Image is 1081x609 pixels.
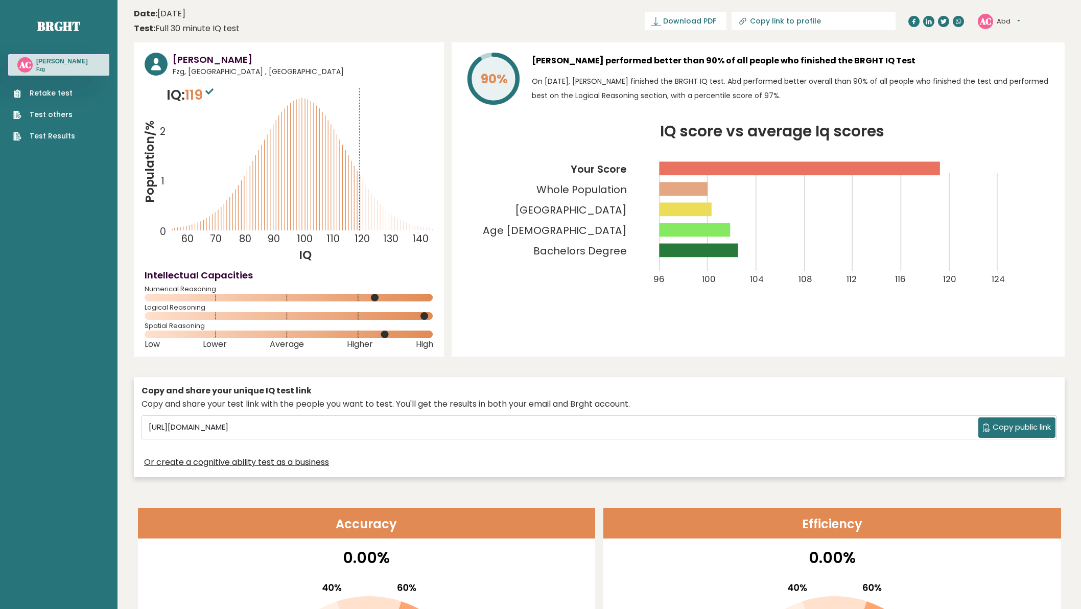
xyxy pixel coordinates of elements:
[270,342,304,346] span: Average
[702,273,716,285] tspan: 100
[173,66,433,77] span: Fzg, [GEOGRAPHIC_DATA] , [GEOGRAPHIC_DATA]
[134,8,185,20] time: [DATE]
[36,66,88,73] p: Fzg
[37,18,80,34] a: Brght
[268,232,280,246] tspan: 90
[297,232,313,246] tspan: 100
[239,232,251,246] tspan: 80
[145,306,433,310] span: Logical Reasoning
[355,232,370,246] tspan: 120
[138,508,596,538] header: Accuracy
[571,162,627,176] tspan: Your Score
[896,273,906,285] tspan: 116
[654,273,665,285] tspan: 96
[997,16,1020,27] button: Abd
[36,57,88,65] h3: [PERSON_NAME]
[416,342,433,346] span: High
[610,546,1054,569] p: 0.00%
[145,342,160,346] span: Low
[603,508,1061,538] header: Efficiency
[412,232,429,246] tspan: 140
[347,342,373,346] span: Higher
[847,273,857,285] tspan: 112
[299,247,312,263] tspan: IQ
[142,398,1057,410] div: Copy and share your test link with the people you want to test. You'll get the results in both yo...
[799,273,813,285] tspan: 108
[13,109,75,120] a: Test others
[534,244,627,259] tspan: Bachelors Degree
[645,12,726,30] a: Download PDF
[661,120,885,142] tspan: IQ score vs average Iq scores
[532,74,1054,103] p: On [DATE], [PERSON_NAME] finished the BRGHT IQ test. Abd performed better overall than 90% of all...
[181,232,194,246] tspan: 60
[481,70,508,88] tspan: 90%
[532,53,1054,69] h3: [PERSON_NAME] performed better than 90% of all people who finished the BRGHT IQ Test
[160,225,166,239] tspan: 0
[145,268,433,282] h4: Intellectual Capacities
[145,546,589,569] p: 0.00%
[978,417,1055,438] button: Copy public link
[142,385,1057,397] div: Copy and share your unique IQ test link
[160,125,166,138] tspan: 2
[145,324,433,328] span: Spatial Reasoning
[145,287,433,291] span: Numerical Reasoning
[142,121,158,203] tspan: Population/%
[134,22,240,35] div: Full 30 minute IQ test
[203,342,227,346] span: Lower
[144,456,329,469] a: Or create a cognitive ability test as a business
[134,22,155,34] b: Test:
[993,421,1051,433] span: Copy public link
[134,8,157,19] b: Date:
[167,85,216,105] p: IQ:
[383,232,398,246] tspan: 130
[210,232,222,246] tspan: 70
[944,273,957,285] tspan: 120
[663,16,716,27] span: Download PDF
[161,174,165,188] tspan: 1
[483,223,627,238] tspan: Age [DEMOGRAPHIC_DATA]
[515,203,627,217] tspan: [GEOGRAPHIC_DATA]
[13,88,75,99] a: Retake test
[327,232,340,246] tspan: 110
[13,131,75,142] a: Test Results
[750,273,764,285] tspan: 104
[992,273,1005,285] tspan: 124
[19,59,31,71] text: AC
[185,85,216,104] span: 119
[537,182,627,197] tspan: Whole Population
[979,15,992,27] text: AC
[173,53,433,66] h3: [PERSON_NAME]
